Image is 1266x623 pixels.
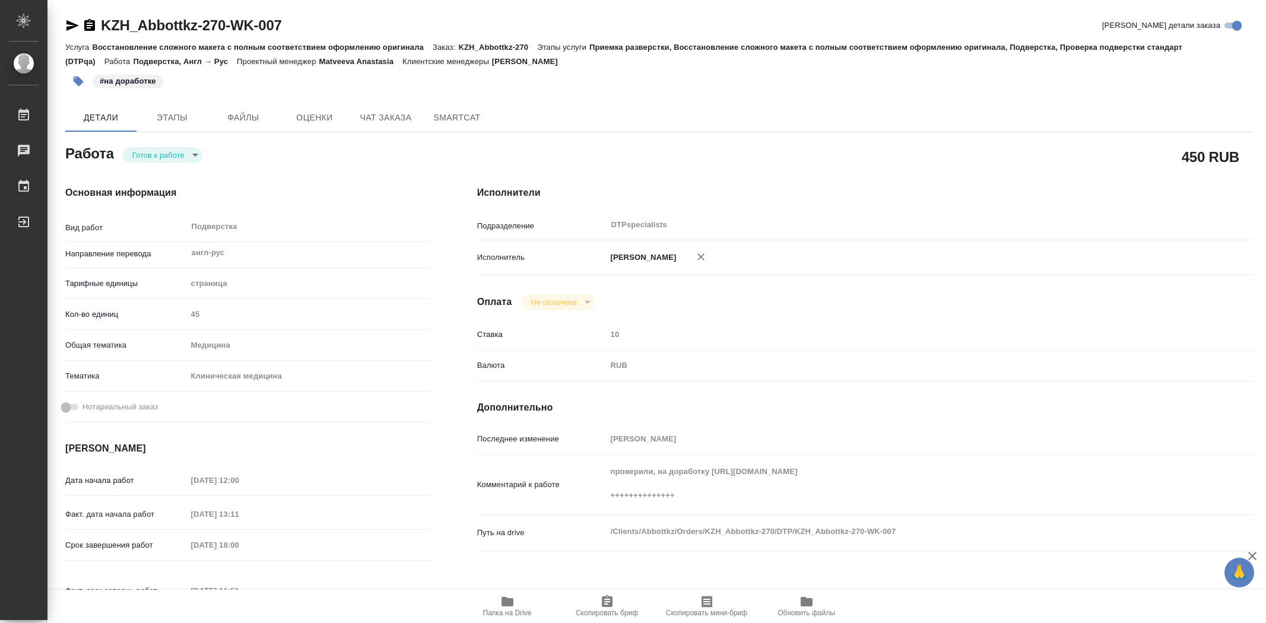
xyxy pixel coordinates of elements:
[65,370,187,382] p: Тематика
[144,110,201,125] span: Этапы
[65,18,80,33] button: Скопировать ссылку для ЯМессенджера
[607,430,1188,447] input: Пустое поле
[65,43,92,52] p: Услуга
[65,43,1182,66] p: Приемка разверстки, Восстановление сложного макета с полным соответствием оформлению оригинала, П...
[123,147,202,163] div: Готов к работе
[537,43,589,52] p: Этапы услуги
[65,186,430,200] h4: Основная информация
[477,360,607,371] p: Валюта
[521,294,594,310] div: Готов к работе
[65,278,187,290] p: Тарифные единицы
[65,68,91,94] button: Добавить тэг
[607,355,1188,376] div: RUB
[607,252,677,263] p: [PERSON_NAME]
[576,609,638,617] span: Скопировать бриф
[1102,20,1220,31] span: [PERSON_NAME] детали заказа
[607,462,1188,506] textarea: проверили, на доработку [URL][DOMAIN_NAME] ++++++++++++++
[607,326,1188,343] input: Пустое поле
[1224,558,1254,587] button: 🙏
[92,43,433,52] p: Восстановление сложного макета с полным соответствием оформлению оригинала
[187,306,430,323] input: Пустое поле
[187,274,430,294] div: страница
[402,57,492,66] p: Клиентские менеджеры
[1182,147,1239,167] h2: 450 RUB
[477,295,512,309] h4: Оплата
[357,110,414,125] span: Чат заказа
[83,18,97,33] button: Скопировать ссылку
[187,582,291,599] input: Пустое поле
[477,252,607,263] p: Исполнитель
[319,57,403,66] p: Matveeva Anastasia
[101,17,282,33] a: KZH_Abbottkz-270-WK-007
[100,75,156,87] p: #на доработке
[477,186,1253,200] h4: Исполнители
[187,335,430,355] div: Медицина
[458,590,557,623] button: Папка на Drive
[607,522,1188,542] textarea: /Clients/Abbottkz/Orders/KZH_Abbottkz-270/DTP/KZH_Abbottkz-270-WK-007
[666,609,747,617] span: Скопировать мини-бриф
[65,508,187,520] p: Факт. дата начала работ
[65,475,187,487] p: Дата начала работ
[65,585,187,597] p: Факт. срок заверш. работ
[492,57,567,66] p: [PERSON_NAME]
[215,110,272,125] span: Файлы
[187,366,430,386] div: Клиническая медицина
[688,244,714,270] button: Удалить исполнителя
[429,110,486,125] span: SmartCat
[187,506,291,523] input: Пустое поле
[477,220,607,232] p: Подразделение
[65,309,187,320] p: Кол-во единиц
[65,248,187,260] p: Направление перевода
[477,479,607,491] p: Комментарий к работе
[129,150,188,160] button: Готов к работе
[286,110,343,125] span: Оценки
[83,401,158,413] span: Нотариальный заказ
[477,329,607,341] p: Ставка
[458,43,537,52] p: KZH_Abbottkz-270
[104,57,134,66] p: Работа
[65,339,187,351] p: Общая тематика
[237,57,319,66] p: Проектный менеджер
[65,539,187,551] p: Срок завершения работ
[757,590,856,623] button: Обновить файлы
[557,590,657,623] button: Скопировать бриф
[72,110,129,125] span: Детали
[65,441,430,456] h4: [PERSON_NAME]
[657,590,757,623] button: Скопировать мини-бриф
[477,433,607,445] p: Последнее изменение
[133,57,237,66] p: Подверстка, Англ → Рус
[477,401,1253,415] h4: Дополнительно
[778,609,835,617] span: Обновить файлы
[187,536,291,554] input: Пустое поле
[65,222,187,234] p: Вид работ
[1229,560,1249,585] span: 🙏
[477,527,607,539] p: Путь на drive
[527,297,580,307] button: Не оплачена
[65,142,114,163] h2: Работа
[433,43,458,52] p: Заказ:
[91,75,164,85] span: на доработке
[187,472,291,489] input: Пустое поле
[483,609,532,617] span: Папка на Drive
